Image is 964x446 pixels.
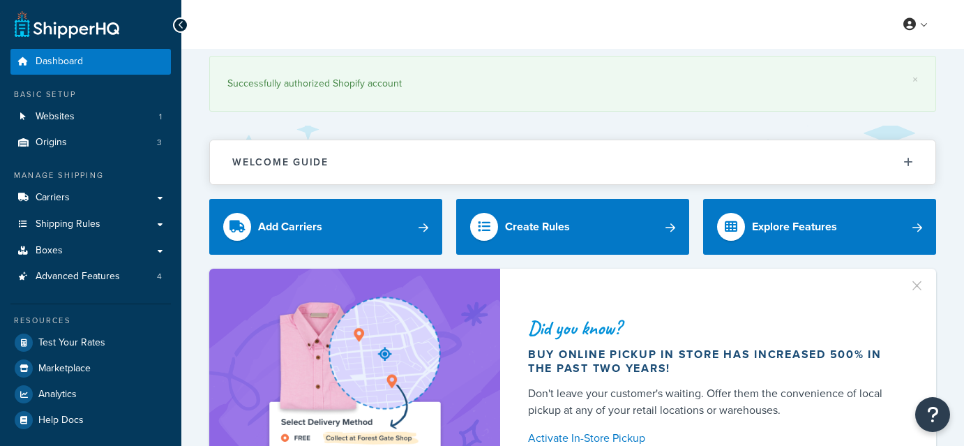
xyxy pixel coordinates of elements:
[159,111,162,123] span: 1
[209,199,442,255] a: Add Carriers
[36,111,75,123] span: Websites
[36,137,67,149] span: Origins
[915,397,950,432] button: Open Resource Center
[36,56,83,68] span: Dashboard
[232,157,329,168] h2: Welcome Guide
[505,217,570,237] div: Create Rules
[36,192,70,204] span: Carriers
[528,348,903,376] div: Buy online pickup in store has increased 500% in the past two years!
[10,130,171,156] li: Origins
[157,137,162,149] span: 3
[10,356,171,381] a: Marketplace
[258,217,322,237] div: Add Carriers
[703,199,936,255] a: Explore Features
[210,140,935,184] button: Welcome Guide
[528,385,903,419] div: Don't leave your customer's waiting. Offer them the convenience of local pickup at any of your re...
[10,408,171,433] a: Help Docs
[10,49,171,75] a: Dashboard
[227,74,918,94] div: Successfully authorized Shopify account
[36,218,100,230] span: Shipping Rules
[912,74,918,85] a: ×
[10,104,171,130] li: Websites
[10,185,171,211] a: Carriers
[10,264,171,290] li: Advanced Features
[528,318,903,338] div: Did you know?
[752,217,837,237] div: Explore Features
[36,271,120,283] span: Advanced Features
[10,104,171,130] a: Websites1
[10,264,171,290] a: Advanced Features4
[38,363,91,375] span: Marketplace
[10,382,171,407] a: Analytics
[38,389,77,401] span: Analytics
[10,211,171,237] a: Shipping Rules
[10,170,171,181] div: Manage Shipping
[456,199,689,255] a: Create Rules
[157,271,162,283] span: 4
[10,315,171,327] div: Resources
[10,130,171,156] a: Origins3
[10,89,171,101] div: Basic Setup
[38,337,105,349] span: Test Your Rates
[38,415,84,426] span: Help Docs
[36,245,63,257] span: Boxes
[10,330,171,355] a: Test Your Rates
[10,238,171,264] a: Boxes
